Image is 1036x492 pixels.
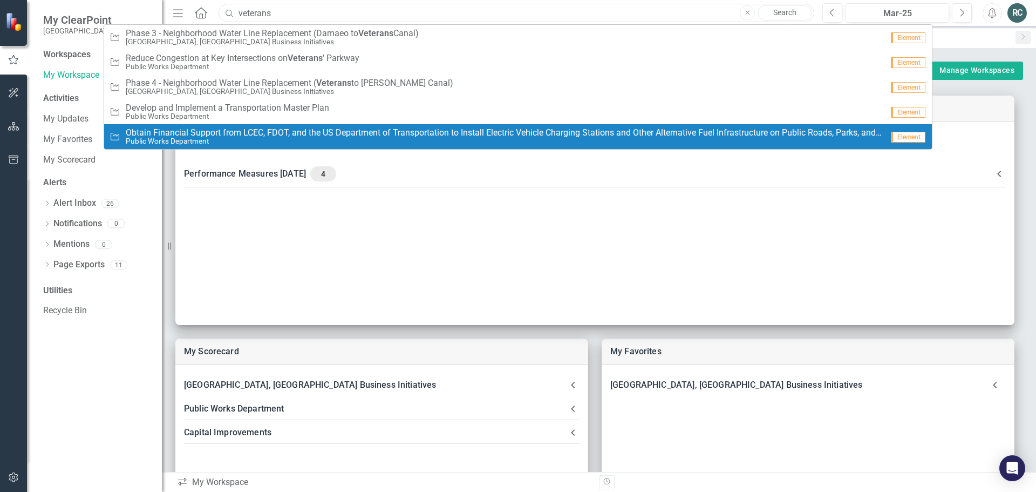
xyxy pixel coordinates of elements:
[999,455,1025,481] div: Open Intercom Messenger
[184,378,567,393] div: [GEOGRAPHIC_DATA], [GEOGRAPHIC_DATA] Business Initiatives
[126,53,359,63] span: Reduce Congestion at Key Intersections on ’ Parkway
[95,240,112,249] div: 0
[931,62,1023,80] div: split button
[184,166,993,181] div: Performance Measures [DATE]
[104,75,932,99] a: Phase 4 - Neighborhood Water Line Replacement (Veteransto [PERSON_NAME] Canal)[GEOGRAPHIC_DATA], ...
[53,238,90,251] a: Mentions
[175,421,588,444] div: Capital Improvements
[101,199,119,208] div: 26
[126,87,453,96] small: [GEOGRAPHIC_DATA], [GEOGRAPHIC_DATA] Business Initiatives
[43,26,114,35] small: [GEOGRAPHIC_DATA]
[939,64,1014,77] a: Manage Workspaces
[126,38,419,46] small: [GEOGRAPHIC_DATA], [GEOGRAPHIC_DATA] Business Initiatives
[184,346,239,356] a: My Scorecard
[849,7,945,20] div: Mar-25
[184,401,567,416] div: Public Works Department
[43,154,151,166] a: My Scorecard
[126,112,329,120] small: Public Works Department
[126,29,419,38] span: Phase 3 - Neighborhood Water Line Replacement (Damaeo to Canal)
[53,259,105,271] a: Page Exports
[107,219,125,228] div: 0
[43,14,114,26] span: My ClearPoint
[53,218,102,230] a: Notifications
[758,5,812,21] a: Search
[5,12,24,31] img: ClearPoint Strategy
[931,62,1023,80] button: Manage Workspaces
[315,169,332,179] span: 4
[219,4,814,23] input: Search ClearPoint...
[43,285,151,297] div: Utilities
[891,132,925,143] span: Element
[602,373,1014,397] div: [GEOGRAPHIC_DATA], [GEOGRAPHIC_DATA] Business Initiatives
[610,346,662,356] a: My Favorites
[43,49,91,61] div: Workspaces
[126,78,453,88] span: Phase 4 - Neighborhood Water Line Replacement ( to [PERSON_NAME] Canal)
[1007,3,1027,23] button: RC
[104,124,932,149] a: Obtain Financial Support from LCEC, FDOT, and the US Department of Transportation to Install Elec...
[358,28,393,38] strong: Veterans
[126,63,359,71] small: Public Works Department
[104,99,932,124] a: Develop and Implement a Transportation Master PlanPublic Works DepartmentElement
[177,476,591,489] div: My Workspace
[126,103,329,113] span: Develop and Implement a Transportation Master Plan
[110,260,127,269] div: 11
[891,82,925,93] span: Element
[43,305,151,317] a: Recycle Bin
[175,397,588,421] div: Public Works Department
[43,177,151,189] div: Alerts
[175,160,1014,188] div: Performance Measures [DATE]4
[43,69,151,82] a: My Workspace
[184,425,567,440] div: Capital Improvements
[891,32,925,43] span: Element
[126,137,883,145] small: Public Works Department
[175,373,588,397] div: [GEOGRAPHIC_DATA], [GEOGRAPHIC_DATA] Business Initiatives
[288,53,323,63] strong: Veterans
[846,3,949,23] button: Mar-25
[891,107,925,118] span: Element
[43,113,151,125] a: My Updates
[610,378,984,393] div: [GEOGRAPHIC_DATA], [GEOGRAPHIC_DATA] Business Initiatives
[126,128,883,138] span: Obtain Financial Support from LCEC, FDOT, and the US Department of Transportation to Install Elec...
[891,57,925,68] span: Element
[316,78,351,88] strong: Veterans
[104,25,932,50] a: Phase 3 - Neighborhood Water Line Replacement (Damaeo toVeteransCanal)[GEOGRAPHIC_DATA], [GEOGRAP...
[43,133,151,146] a: My Favorites
[53,197,96,210] a: Alert Inbox
[104,50,932,75] a: Reduce Congestion at Key Intersections onVeterans’ ParkwayPublic Works DepartmentElement
[43,92,151,105] div: Activities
